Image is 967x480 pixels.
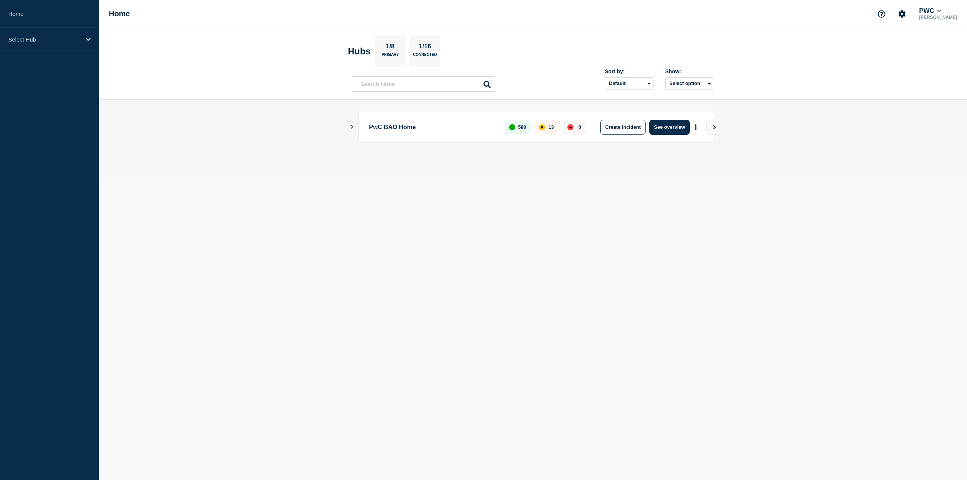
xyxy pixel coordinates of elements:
[348,46,371,57] h2: Hubs
[649,120,689,135] button: See overview
[383,43,398,52] p: 1/8
[539,124,545,130] div: affected
[413,52,437,60] p: Connected
[382,52,399,60] p: Primary
[109,9,130,18] h1: Home
[665,77,714,90] button: Select option
[509,124,515,130] div: up
[8,36,81,43] p: Select Hub
[706,120,721,135] button: View
[350,124,354,130] button: Show Connected Hubs
[600,120,646,135] button: Create incident
[894,6,910,22] button: Account settings
[416,43,434,52] p: 1/16
[665,68,714,74] div: Show:
[918,7,942,15] button: PWC
[918,15,959,20] p: [PERSON_NAME]
[518,124,527,130] p: 580
[578,124,581,130] p: 0
[691,120,701,134] button: More actions
[567,124,573,130] div: down
[874,6,890,22] button: Support
[352,76,495,92] input: Search Hubs
[605,68,654,74] div: Sort by:
[605,77,654,90] select: Sort by
[369,120,496,135] p: PwC BAO Home
[548,124,554,130] p: 13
